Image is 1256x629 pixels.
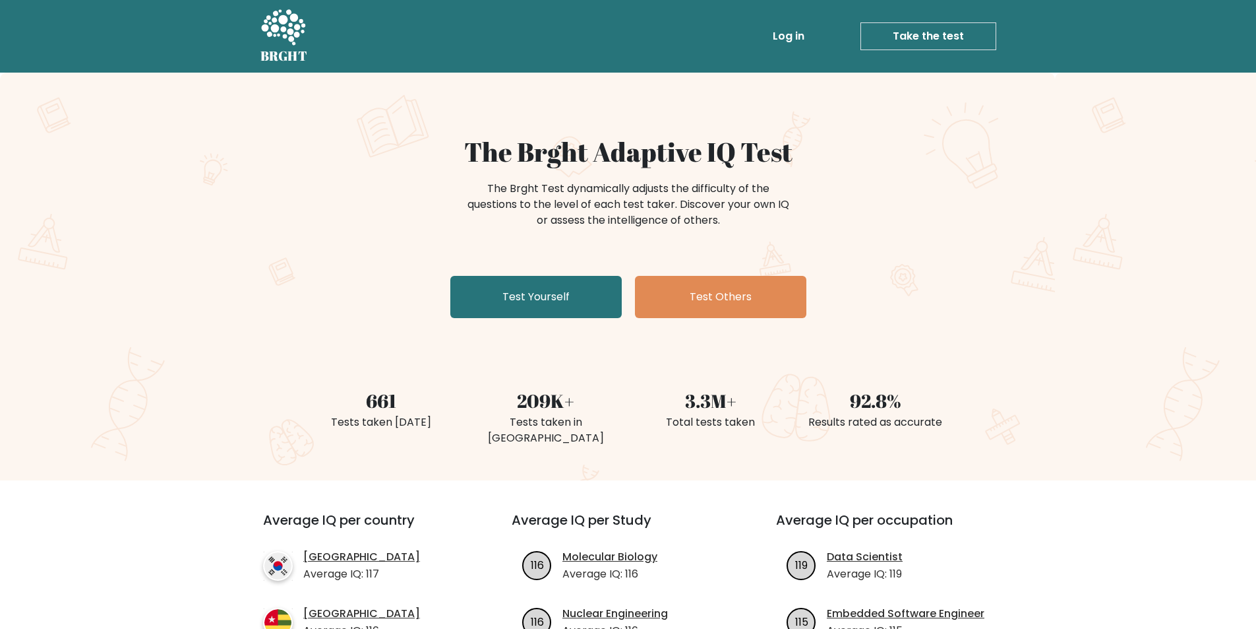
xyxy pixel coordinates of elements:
[531,614,544,629] text: 116
[464,181,793,228] div: The Brght Test dynamically adjusts the difficulty of the questions to the level of each test take...
[562,606,668,622] a: Nuclear Engineering
[303,566,420,582] p: Average IQ: 117
[263,512,464,544] h3: Average IQ per country
[562,549,657,565] a: Molecular Biology
[303,549,420,565] a: [GEOGRAPHIC_DATA]
[260,5,308,67] a: BRGHT
[827,549,903,565] a: Data Scientist
[260,48,308,64] h5: BRGHT
[860,22,996,50] a: Take the test
[827,606,984,622] a: Embedded Software Engineer
[263,551,293,581] img: country
[450,276,622,318] a: Test Yourself
[307,387,456,414] div: 661
[303,606,420,622] a: [GEOGRAPHIC_DATA]
[531,557,544,572] text: 116
[795,557,808,572] text: 119
[635,276,806,318] a: Test Others
[307,414,456,430] div: Tests taken [DATE]
[776,512,1009,544] h3: Average IQ per occupation
[471,387,620,414] div: 209K+
[636,414,785,430] div: Total tests taken
[512,512,744,544] h3: Average IQ per Study
[307,136,950,168] h1: The Brght Adaptive IQ Test
[801,414,950,430] div: Results rated as accurate
[562,566,657,582] p: Average IQ: 116
[827,566,903,582] p: Average IQ: 119
[767,23,810,50] a: Log in
[795,614,808,629] text: 115
[801,387,950,414] div: 92.8%
[471,414,620,446] div: Tests taken in [GEOGRAPHIC_DATA]
[636,387,785,414] div: 3.3M+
